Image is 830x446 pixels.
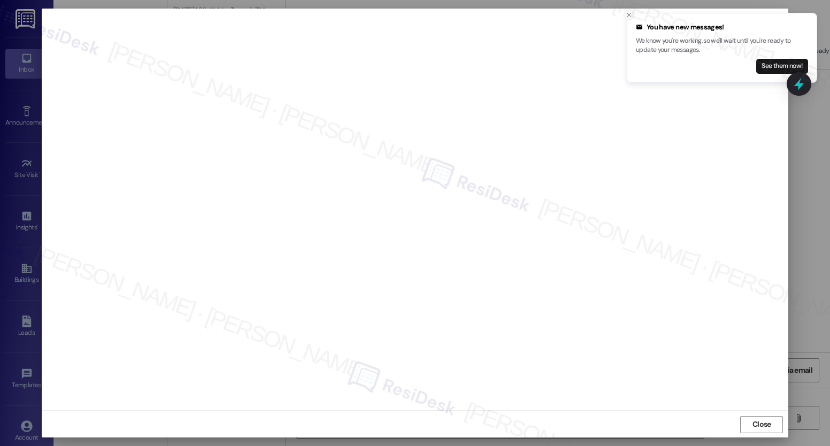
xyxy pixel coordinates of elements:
[636,36,808,55] p: We know you're working, so we'll wait until you're ready to update your messages.
[756,59,808,74] button: See them now!
[47,14,783,405] iframe: retool
[752,419,771,430] span: Close
[624,10,634,20] button: Close toast
[636,22,808,33] div: You have new messages!
[740,416,783,433] button: Close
